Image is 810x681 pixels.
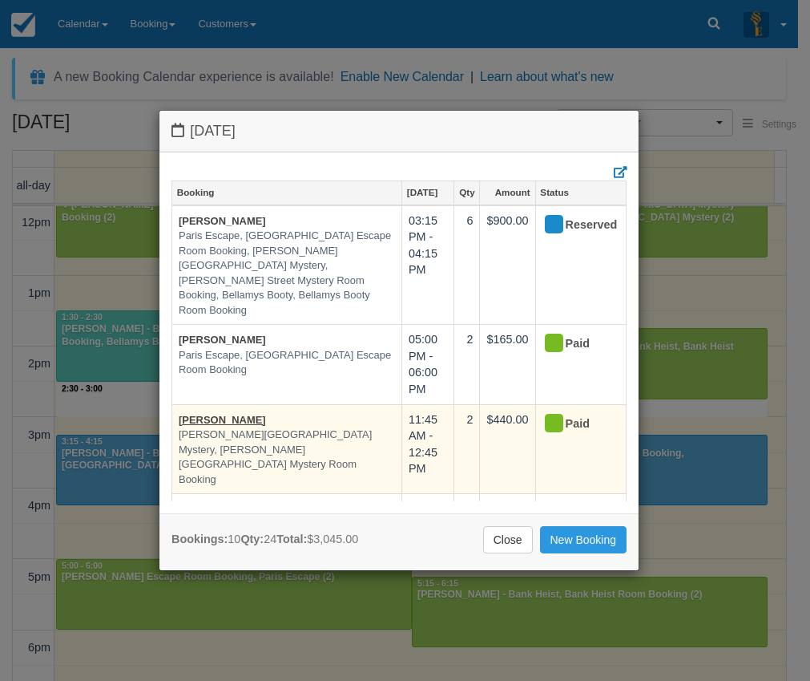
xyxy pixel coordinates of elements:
div: Deposit [542,501,606,526]
div: Paid [542,411,606,437]
td: 6 [454,205,480,325]
a: Close [483,526,533,553]
div: Paid [542,331,606,357]
a: [DATE] [402,181,453,204]
em: Paris Escape, [GEOGRAPHIC_DATA] Escape Room Booking [179,348,395,378]
a: [PERSON_NAME] [179,414,266,426]
td: 2 [454,404,480,494]
td: 2 [454,494,480,574]
td: $165.00 [480,325,535,404]
td: 01:30 PM - 02:30 PM [401,494,453,574]
a: [PERSON_NAME] [179,215,266,227]
td: $220.00 [480,494,535,574]
a: Status [536,181,626,204]
td: 03:15 PM - 04:15 PM [401,205,453,325]
a: [PERSON_NAME] [179,334,266,346]
strong: Total: [276,533,307,545]
em: Paris Escape, [GEOGRAPHIC_DATA] Escape Room Booking, [PERSON_NAME][GEOGRAPHIC_DATA] Mystery, [PER... [179,229,395,318]
div: 10 24 $3,045.00 [171,531,358,548]
td: 2 [454,325,480,404]
em: [PERSON_NAME][GEOGRAPHIC_DATA] Mystery, [PERSON_NAME][GEOGRAPHIC_DATA] Mystery Room Booking [179,428,395,487]
div: Reserved [542,213,606,238]
a: Amount [480,181,534,204]
td: $440.00 [480,404,535,494]
strong: Bookings: [171,533,228,545]
a: New Booking [540,526,627,553]
a: Booking [172,181,401,204]
strong: Qty: [240,533,264,545]
td: 05:00 PM - 06:00 PM [401,325,453,404]
a: Qty [454,181,479,204]
h4: [DATE] [171,123,627,140]
td: 11:45 AM - 12:45 PM [401,404,453,494]
td: $900.00 [480,205,535,325]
